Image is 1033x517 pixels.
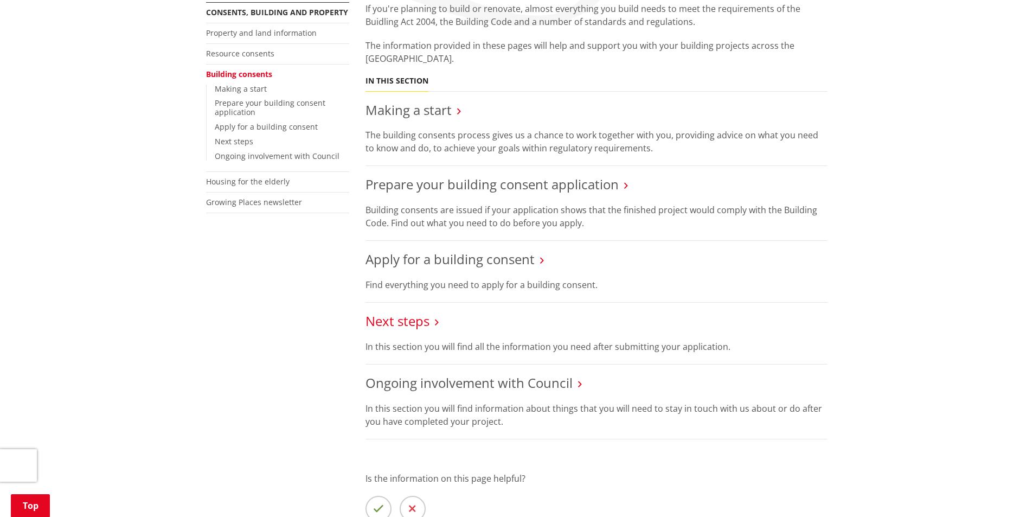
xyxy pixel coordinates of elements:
a: Apply for a building consent [365,250,535,268]
a: Apply for a building consent [215,122,318,132]
a: Building consents [206,69,272,79]
a: Growing Places newsletter [206,197,302,207]
a: Property and land information [206,28,317,38]
a: Resource consents [206,48,274,59]
a: Prepare your building consent application [215,98,325,117]
a: Next steps [365,312,429,330]
a: Making a start [215,84,267,94]
a: Making a start [365,101,452,119]
p: Building consents are issued if your application shows that the finished project would comply wit... [365,203,827,229]
a: Top [11,494,50,517]
p: The building consents process gives us a chance to work together with you, providing advice on wh... [365,129,827,155]
h5: In this section [365,76,428,86]
p: Is the information on this page helpful? [365,472,827,485]
p: Find everything you need to apply for a building consent. [365,278,827,291]
a: Next steps [215,136,253,146]
a: Ongoing involvement with Council [365,374,573,392]
p: In this section you will find all the information you need after submitting your application. [365,340,827,353]
a: Ongoing involvement with Council [215,151,339,161]
p: The information provided in these pages will help and support you with your building projects acr... [365,39,827,65]
a: Housing for the elderly [206,176,290,187]
a: Prepare your building consent application [365,175,619,193]
a: Consents, building and property [206,7,348,17]
p: In this section you will find information about things that you will need to stay in touch with u... [365,402,827,428]
p: If you're planning to build or renovate, almost everything you build needs to meet the requiremen... [365,2,827,28]
iframe: Messenger Launcher [983,471,1022,510]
